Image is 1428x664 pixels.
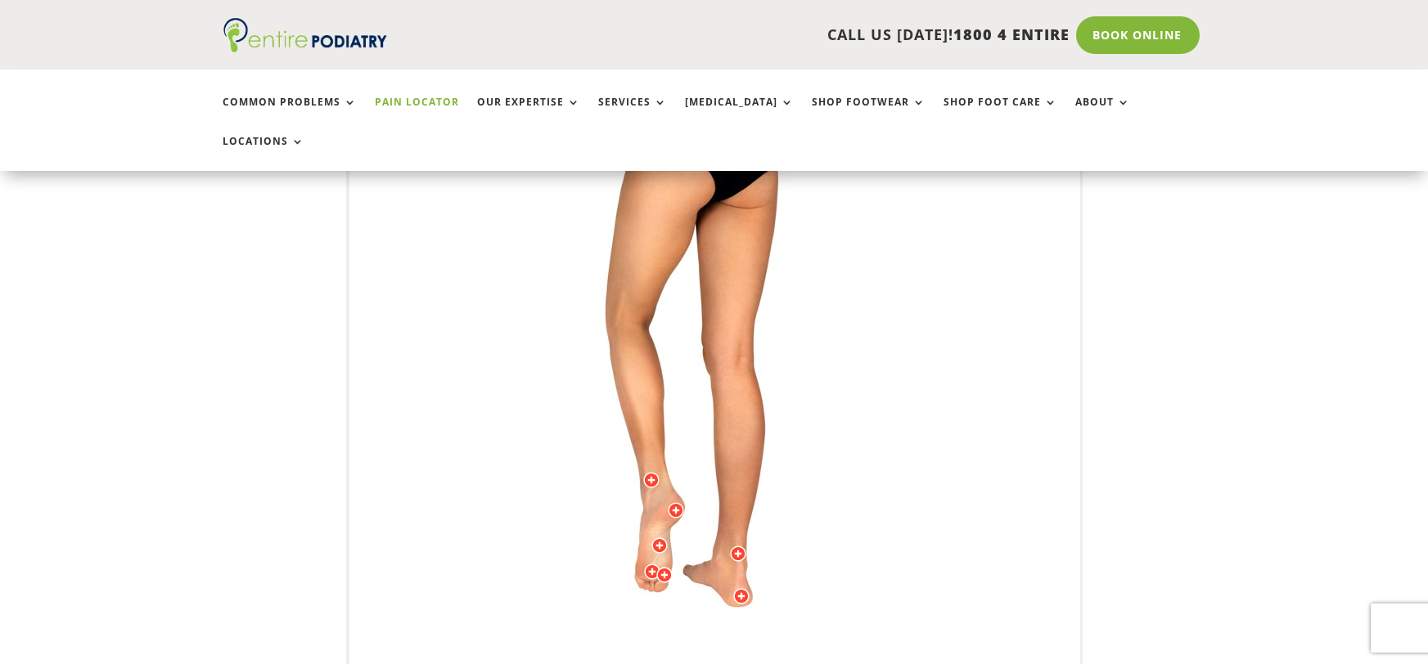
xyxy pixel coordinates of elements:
a: Our Expertise [478,96,581,132]
a: Pain Locator [376,96,460,132]
img: logo (1) [223,18,387,52]
a: About [1076,96,1131,132]
p: CALL US [DATE]! [450,25,1070,46]
a: Entire Podiatry [223,39,387,56]
a: Shop Foot Care [944,96,1058,132]
a: [MEDICAL_DATA] [686,96,795,132]
span: 1800 4 ENTIRE [954,25,1070,44]
a: Shop Footwear [813,96,926,132]
a: Locations [223,136,305,171]
a: Book Online [1076,16,1200,54]
a: Services [599,96,668,132]
a: Common Problems [223,96,358,132]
